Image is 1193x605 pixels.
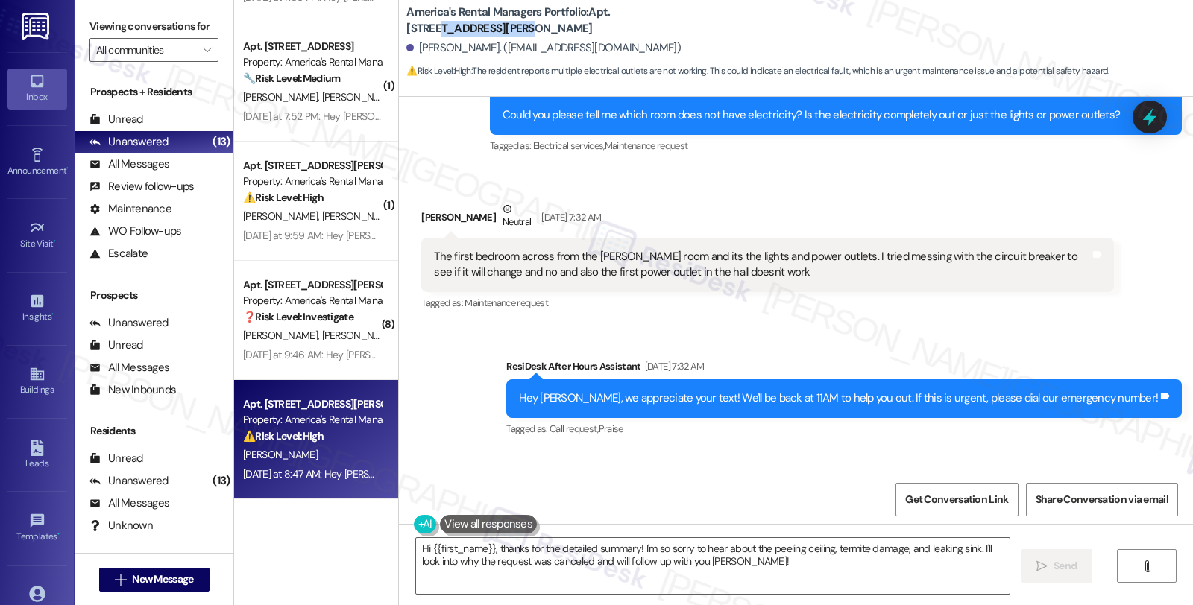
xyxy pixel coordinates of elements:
[7,288,67,329] a: Insights •
[75,84,233,100] div: Prospects + Residents
[519,390,1158,406] div: Hey [PERSON_NAME], we appreciate your text! We'll be back at 11AM to help you out. If this is urg...
[243,396,381,412] div: Apt. [STREET_ADDRESS][PERSON_NAME]
[406,63,1109,79] span: : The resident reports multiple electrical outlets are not working. This could indicate an electr...
[243,467,913,481] div: [DATE] at 8:47 AM: Hey [PERSON_NAME], we appreciate your text! We'll be back at 11AM to help you ...
[243,229,1090,242] div: [DATE] at 9:59 AM: Hey [PERSON_NAME], [PERSON_NAME] and [PERSON_NAME], we appreciate your text! W...
[96,38,195,62] input: All communities
[895,483,1018,516] button: Get Conversation Link
[51,309,54,320] span: •
[406,40,681,56] div: [PERSON_NAME]. ([EMAIL_ADDRESS][DOMAIN_NAME])
[243,448,318,461] span: [PERSON_NAME]
[1142,560,1153,572] i: 
[506,418,1182,440] div: Tagged as:
[22,13,52,40] img: ResiDesk Logo
[533,139,605,152] span: Electrical services ,
[243,348,1012,361] div: [DATE] at 9:46 AM: Hey [PERSON_NAME] and [PERSON_NAME], we appreciate your text! We'll be back at...
[641,358,705,374] div: [DATE] 7:32 AM
[243,39,381,54] div: Apt. [STREET_ADDRESS]
[89,451,143,466] div: Unread
[421,292,1113,314] div: Tagged as:
[7,508,67,548] a: Templates •
[243,329,322,342] span: [PERSON_NAME]
[1036,560,1048,572] i: 
[243,277,381,293] div: Apt. [STREET_ADDRESS][PERSON_NAME][PERSON_NAME]
[322,329,404,342] span: [PERSON_NAME] Iii
[243,310,353,323] strong: ❓ Risk Level: Investigate
[89,201,171,217] div: Maintenance
[322,90,397,104] span: [PERSON_NAME]
[243,158,381,174] div: Apt. [STREET_ADDRESS][PERSON_NAME][PERSON_NAME]
[7,69,67,109] a: Inbox
[416,538,1010,594] textarea: Hi {{first_name}}, thanks for the detailed summary! I'm so sorry to hear about the peeling ceilin...
[243,191,324,204] strong: ⚠️ Risk Level: High
[406,4,705,37] b: America's Rental Managers Portfolio: Apt. [STREET_ADDRESS][PERSON_NAME]
[243,293,381,308] div: Property: America's Rental Managers Portfolio
[7,361,67,402] a: Buildings
[243,54,381,70] div: Property: America's Rental Managers Portfolio
[75,423,233,439] div: Residents
[89,360,169,376] div: All Messages
[322,209,401,223] span: [PERSON_NAME]
[89,134,169,150] div: Unanswered
[99,568,210,592] button: New Message
[243,209,322,223] span: [PERSON_NAME]
[89,315,169,331] div: Unanswered
[89,224,181,239] div: WO Follow-ups
[500,201,534,232] div: Neutral
[434,249,1089,281] div: The first bedroom across from the [PERSON_NAME] room and its the lights and power outlets. I trie...
[1026,483,1178,516] button: Share Conversation via email
[89,338,143,353] div: Unread
[506,358,1182,379] div: ResiDesk After Hours Assistant
[89,179,194,194] div: Review follow-ups
[550,422,599,435] span: Call request ,
[132,571,193,587] span: New Message
[490,135,1182,156] div: Tagged as:
[243,429,324,443] strong: ⚠️ Risk Level: High
[905,492,1008,507] span: Get Conversation Link
[89,246,148,262] div: Escalate
[66,163,69,174] span: •
[209,469,233,492] div: (13)
[538,209,601,225] div: [DATE] 7:32 AM
[1021,549,1093,583] button: Send
[89,15,218,38] label: Viewing conversations for
[599,422,623,435] span: Praise
[89,495,169,511] div: All Messages
[243,72,340,85] strong: 🔧 Risk Level: Medium
[243,110,1009,123] div: [DATE] at 7:52 PM: Hey [PERSON_NAME] and [PERSON_NAME], we appreciate your text! We'll be back at...
[7,435,67,475] a: Leads
[57,529,60,539] span: •
[1036,492,1168,507] span: Share Conversation via email
[605,139,688,152] span: Maintenance request
[1054,558,1077,574] span: Send
[243,412,381,428] div: Property: America's Rental Managers Portfolio
[7,215,67,256] a: Site Visit •
[89,382,176,398] div: New Inbounds
[421,201,1113,238] div: [PERSON_NAME]
[115,574,126,586] i: 
[89,473,169,489] div: Unanswered
[243,174,381,189] div: Property: America's Rental Managers Portfolio
[75,288,233,303] div: Prospects
[89,518,153,533] div: Unknown
[406,65,470,77] strong: ⚠️ Risk Level: High
[243,90,322,104] span: [PERSON_NAME]
[203,44,211,56] i: 
[89,156,169,172] div: All Messages
[89,112,143,127] div: Unread
[209,130,233,153] div: (13)
[465,297,548,309] span: Maintenance request
[54,236,56,247] span: •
